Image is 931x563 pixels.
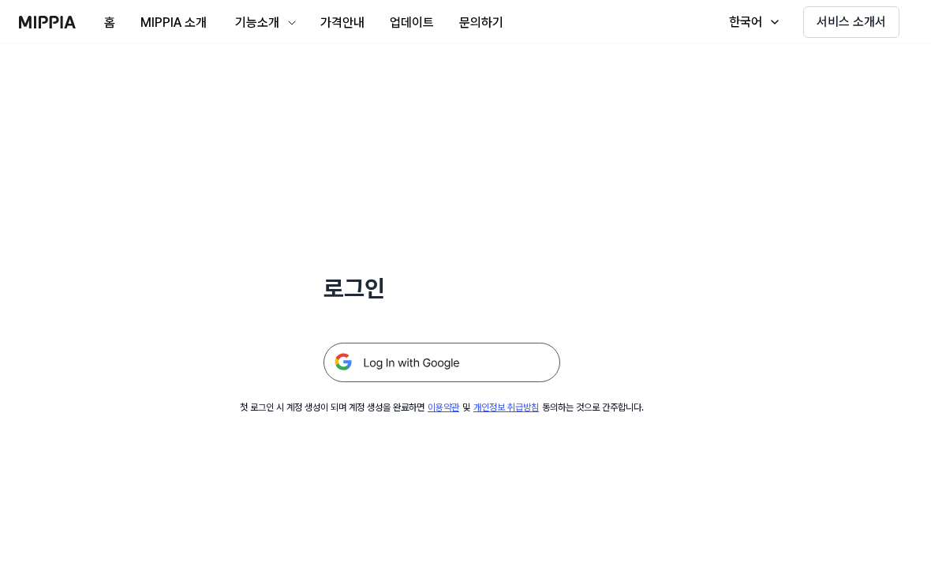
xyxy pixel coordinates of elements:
button: 홈 [92,7,128,39]
h1: 로그인 [323,272,560,305]
div: 첫 로그인 시 계정 생성이 되며 계정 생성을 완료하면 및 동의하는 것으로 간주합니다. [240,401,644,415]
button: 기능소개 [219,7,308,39]
button: 문의하기 [447,7,516,39]
a: 업데이트 [377,1,447,44]
div: 기능소개 [232,13,282,32]
button: MIPPIA 소개 [128,7,219,39]
a: 개인정보 취급방침 [473,402,539,413]
button: 한국어 [713,6,791,38]
img: 구글 로그인 버튼 [323,343,560,382]
button: 업데이트 [377,7,447,39]
img: logo [19,16,76,28]
button: 서비스 소개서 [803,6,899,38]
button: 가격안내 [308,7,377,39]
a: 이용약관 [428,402,459,413]
div: 한국어 [726,13,765,32]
